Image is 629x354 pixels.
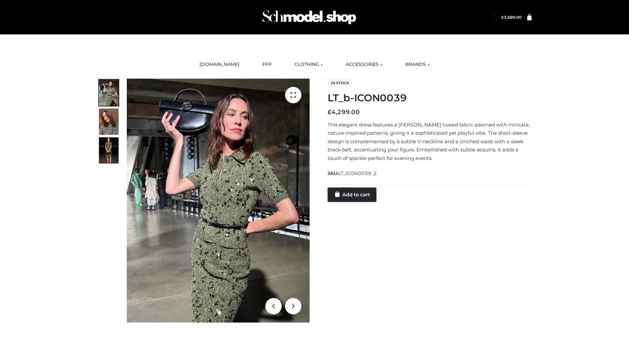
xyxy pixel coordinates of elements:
[99,137,119,164] img: Screenshot-2024-10-29-at-7.00.09%E2%80%AFPM.jpg
[328,79,352,87] span: In stock
[328,121,532,163] p: This elegant dress features a [PERSON_NAME] tweed fabric adorned with intricate, nature-inspired ...
[501,15,522,20] a: £3,689.00
[328,169,377,177] span: SKU:
[260,4,358,30] img: Schmodel Admin 964
[99,80,119,106] img: Screenshot-2024-10-29-at-6.59.56%E2%80%AFPM.jpg
[338,170,377,176] span: LT_ICON0039_2
[341,57,387,72] a: ACCESSORIES
[257,57,276,72] a: FFP
[195,57,244,72] a: [DOMAIN_NAME]
[290,57,328,72] a: CLOTHING
[328,108,332,116] span: £
[127,79,310,323] img: LT_b-ICON0039
[99,108,119,135] img: Screenshot-2024-10-29-at-7.00.03%E2%80%AFPM.jpg
[501,15,522,20] bdi: 3,689.00
[400,57,434,72] a: BRANDS
[328,92,532,104] h1: LT_b-ICON0039
[328,187,376,202] a: Add to cart
[328,108,360,116] bdi: 4,299.00
[501,15,504,20] span: £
